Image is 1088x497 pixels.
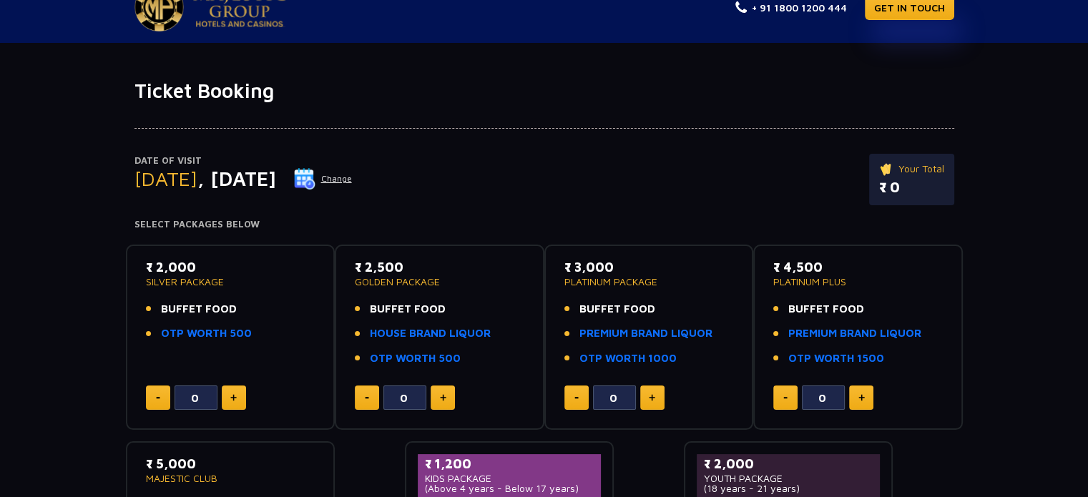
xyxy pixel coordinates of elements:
[425,483,594,493] p: (Above 4 years - Below 17 years)
[370,325,491,342] a: HOUSE BRAND LIQUOR
[370,350,461,367] a: OTP WORTH 500
[161,325,252,342] a: OTP WORTH 500
[879,161,894,177] img: ticket
[564,257,734,277] p: ₹ 3,000
[197,167,276,190] span: , [DATE]
[879,177,944,198] p: ₹ 0
[649,394,655,401] img: plus
[440,394,446,401] img: plus
[579,301,655,318] span: BUFFET FOOD
[230,394,237,401] img: plus
[134,79,954,103] h1: Ticket Booking
[146,454,315,473] p: ₹ 5,000
[704,483,873,493] p: (18 years - 21 years)
[355,257,524,277] p: ₹ 2,500
[365,397,369,399] img: minus
[579,350,677,367] a: OTP WORTH 1000
[293,167,353,190] button: Change
[564,277,734,287] p: PLATINUM PACKAGE
[704,454,873,473] p: ₹ 2,000
[773,277,943,287] p: PLATINUM PLUS
[783,397,788,399] img: minus
[788,301,864,318] span: BUFFET FOOD
[773,257,943,277] p: ₹ 4,500
[146,277,315,287] p: SILVER PACKAGE
[134,219,954,230] h4: Select Packages Below
[146,473,315,483] p: MAJESTIC CLUB
[156,397,160,399] img: minus
[879,161,944,177] p: Your Total
[574,397,579,399] img: minus
[579,325,712,342] a: PREMIUM BRAND LIQUOR
[858,394,865,401] img: plus
[788,325,921,342] a: PREMIUM BRAND LIQUOR
[134,154,353,168] p: Date of Visit
[704,473,873,483] p: YOUTH PACKAGE
[146,257,315,277] p: ₹ 2,000
[370,301,446,318] span: BUFFET FOOD
[425,473,594,483] p: KIDS PACKAGE
[788,350,884,367] a: OTP WORTH 1500
[134,167,197,190] span: [DATE]
[161,301,237,318] span: BUFFET FOOD
[425,454,594,473] p: ₹ 1,200
[355,277,524,287] p: GOLDEN PACKAGE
